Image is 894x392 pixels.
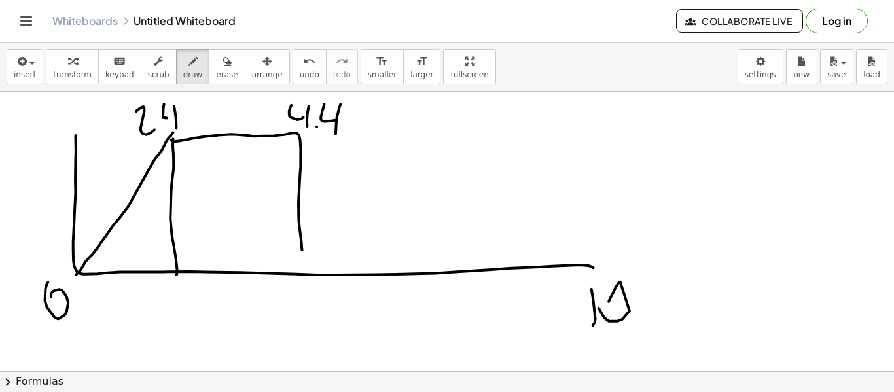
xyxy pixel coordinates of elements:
[303,54,315,69] i: undo
[53,70,92,79] span: transform
[856,49,887,84] button: load
[786,49,817,84] button: new
[676,9,803,33] button: Collaborate Live
[326,49,358,84] button: redoredo
[14,70,36,79] span: insert
[209,49,245,84] button: erase
[98,49,141,84] button: keyboardkeypad
[863,70,880,79] span: load
[293,49,327,84] button: undoundo
[113,54,126,69] i: keyboard
[738,49,783,84] button: settings
[403,49,440,84] button: format_sizelarger
[687,15,792,27] span: Collaborate Live
[216,70,238,79] span: erase
[7,49,43,84] button: insert
[183,70,203,79] span: draw
[336,54,348,69] i: redo
[745,70,776,79] span: settings
[245,49,290,84] button: arrange
[333,70,351,79] span: redo
[820,49,853,84] button: save
[368,70,397,79] span: smaller
[806,9,868,33] button: Log in
[148,70,170,79] span: scrub
[105,70,134,79] span: keypad
[410,70,433,79] span: larger
[300,70,319,79] span: undo
[252,70,283,79] span: arrange
[141,49,177,84] button: scrub
[16,10,37,31] button: Toggle navigation
[176,49,210,84] button: draw
[827,70,846,79] span: save
[46,49,99,84] button: transform
[793,70,810,79] span: new
[361,49,404,84] button: format_sizesmaller
[443,49,495,84] button: fullscreen
[450,70,488,79] span: fullscreen
[376,54,388,69] i: format_size
[52,14,118,27] a: Whiteboards
[416,54,428,69] i: format_size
